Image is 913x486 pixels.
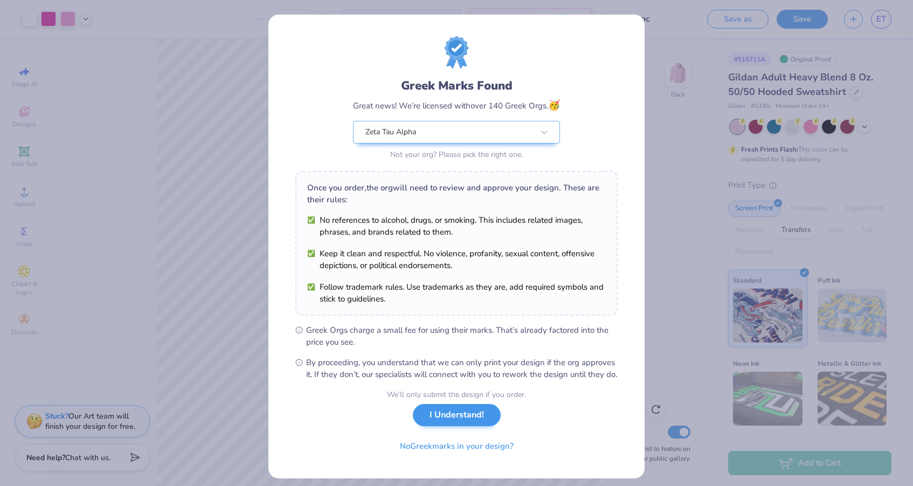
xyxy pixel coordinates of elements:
[353,149,560,160] div: Not your org? Please pick the right one.
[391,435,523,457] button: NoGreekmarks in your design?
[353,98,560,113] div: Great news! We’re licensed with over 140 Greek Orgs.
[548,99,560,112] span: 🥳
[307,214,606,238] li: No references to alcohol, drugs, or smoking. This includes related images, phrases, and brands re...
[387,389,526,400] div: We’ll only submit the design if you order.
[307,182,606,206] div: Once you order, the org will need to review and approve your design. These are their rules:
[413,404,501,426] button: I Understand!
[306,357,618,380] span: By proceeding, you understand that we can only print your design if the org approves it. If they ...
[307,281,606,305] li: Follow trademark rules. Use trademarks as they are, add required symbols and stick to guidelines.
[353,77,560,94] div: Greek Marks Found
[306,324,618,348] span: Greek Orgs charge a small fee for using their marks. That’s already factored into the price you see.
[307,248,606,271] li: Keep it clean and respectful. No violence, profanity, sexual content, offensive depictions, or po...
[445,36,468,69] img: license-marks-badge.png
